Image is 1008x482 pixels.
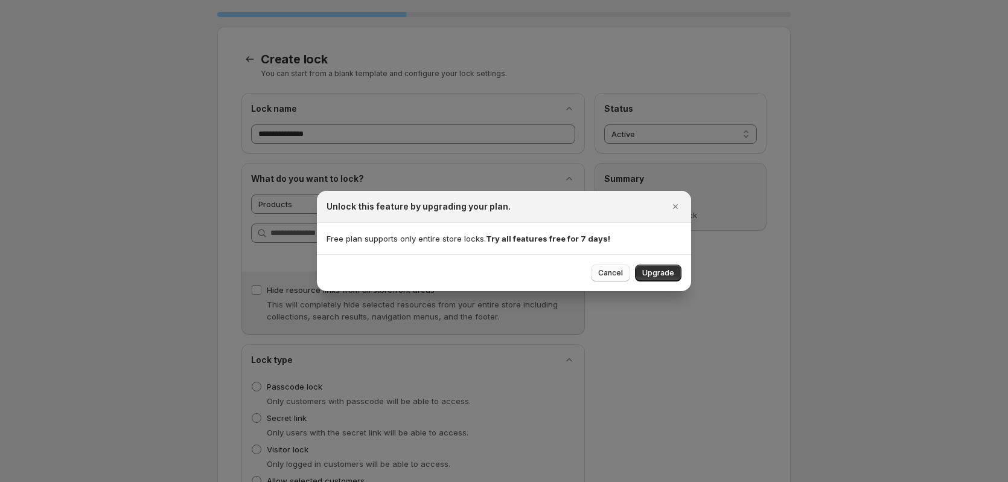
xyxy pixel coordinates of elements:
p: Free plan supports only entire store locks. [327,233,681,245]
strong: Try all features free for 7 days! [486,234,610,243]
button: Close [667,198,684,215]
span: Cancel [598,268,623,278]
span: Upgrade [642,268,674,278]
button: Upgrade [635,265,681,281]
h2: Unlock this feature by upgrading your plan. [327,201,511,213]
button: Cancel [591,265,630,281]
